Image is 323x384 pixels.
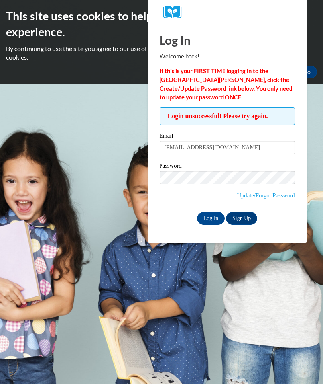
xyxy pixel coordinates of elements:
[6,44,317,62] p: By continuing to use the site you agree to our use of cookies. Use the ‘More info’ button to read...
[160,133,295,141] label: Email
[163,6,291,18] a: COX Campus
[6,8,317,40] h2: This site uses cookies to help improve your learning experience.
[291,352,317,378] iframe: Button to launch messaging window
[160,107,295,125] span: Login unsuccessful! Please try again.
[160,32,295,48] h1: Log In
[160,52,295,61] p: Welcome back!
[160,163,295,171] label: Password
[237,192,295,199] a: Update/Forgot Password
[197,212,225,225] input: Log In
[226,212,257,225] a: Sign Up
[160,68,292,101] strong: If this is your FIRST TIME logging in to the [GEOGRAPHIC_DATA][PERSON_NAME], click the Create/Upd...
[163,6,187,18] img: Logo brand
